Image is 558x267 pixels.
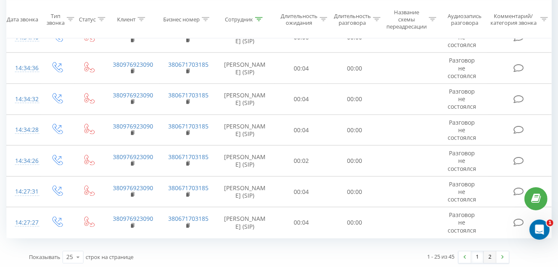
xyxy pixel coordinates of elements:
div: Статус [79,16,96,23]
a: 380671703185 [168,122,209,130]
div: Длительность ожидания [281,12,318,26]
iframe: Intercom live chat [529,220,550,240]
a: 2 [484,251,496,263]
span: Разговор не состоялся [448,211,476,234]
span: Разговор не состоялся [448,87,476,110]
div: 25 [66,253,73,262]
a: 380976923090 [113,60,153,68]
div: 1 - 25 из 45 [427,253,454,261]
a: 380671703185 [168,91,209,99]
div: 14:34:28 [15,122,32,138]
a: 380976923090 [113,91,153,99]
td: 00:04 [275,53,328,84]
td: 00:00 [328,146,381,177]
span: строк на странице [86,254,133,261]
td: 00:04 [275,207,328,238]
td: 00:00 [328,115,381,146]
td: 00:02 [275,146,328,177]
td: 00:00 [328,53,381,84]
td: [PERSON_NAME] (SIP) [215,207,275,238]
a: 380671703185 [168,153,209,161]
td: 00:04 [275,176,328,207]
a: 380671703185 [168,215,209,222]
td: 00:00 [328,84,381,115]
a: 1 [471,251,484,263]
td: [PERSON_NAME] (SIP) [215,146,275,177]
a: 380671703185 [168,184,209,192]
a: 380976923090 [113,153,153,161]
div: Комментарий/категория звонка [489,12,538,26]
div: Клиент [117,16,136,23]
div: Бизнес номер [163,16,200,23]
span: Разговор не состоялся [448,118,476,141]
span: Разговор не состоялся [448,149,476,172]
td: [PERSON_NAME] (SIP) [215,53,275,84]
div: 14:27:31 [15,183,32,200]
div: 14:34:36 [15,60,32,76]
td: [PERSON_NAME] (SIP) [215,115,275,146]
a: 380976923090 [113,184,153,192]
span: Разговор не состоялся [448,180,476,203]
span: Разговор не состоялся [448,56,476,79]
td: [PERSON_NAME] (SIP) [215,176,275,207]
div: Дата звонка [7,16,38,23]
td: 00:00 [328,207,381,238]
div: Тип звонка [47,12,65,26]
td: 00:00 [328,176,381,207]
div: Длительность разговора [334,12,371,26]
div: 14:34:32 [15,91,32,107]
span: Показывать [29,254,60,261]
td: 00:04 [275,84,328,115]
a: 380976923090 [113,122,153,130]
td: 00:04 [275,115,328,146]
div: Сотрудник [225,16,253,23]
div: 14:27:27 [15,215,32,231]
div: Аудиозапись разговора [444,12,485,26]
span: 1 [547,220,553,226]
div: Название схемы переадресации [386,9,427,30]
a: 380671703185 [168,60,209,68]
a: 380976923090 [113,215,153,222]
td: [PERSON_NAME] (SIP) [215,84,275,115]
div: 14:34:26 [15,153,32,169]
